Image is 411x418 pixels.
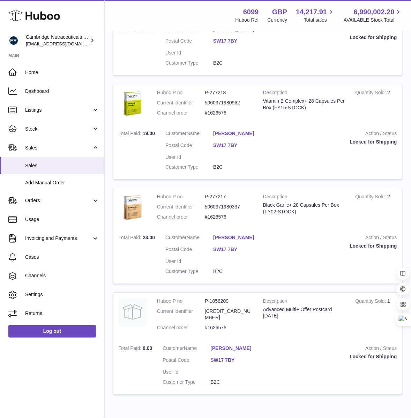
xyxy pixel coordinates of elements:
dt: User Id [165,50,213,56]
dd: P-277218 [205,89,253,96]
span: Listings [25,107,92,113]
dd: P-277217 [205,193,253,200]
dt: Postal Code [165,246,213,255]
img: 1619195656.png [119,193,147,221]
img: 1619196075.png [119,89,147,117]
span: Invoicing and Payments [25,235,92,242]
a: [PERSON_NAME] [213,234,261,241]
img: huboo@camnutra.com [8,35,19,46]
div: Black Garlic+ 28 Capsules Per Box (FY02-STOCK) [263,202,345,215]
div: Advanced Multi+ Offer Postcard [DATE] [263,306,345,320]
dt: Customer Type [165,60,213,66]
strong: Total Paid [119,131,143,138]
span: Cases [25,254,99,261]
dt: Customer Type [163,379,211,386]
dt: Name [165,234,213,243]
strong: Quantity Sold [356,90,388,97]
div: Locked for Shipping [271,139,397,145]
span: AVAILABLE Stock Total [344,17,403,23]
strong: Description [263,298,345,306]
a: SW17 7BY [211,357,259,364]
strong: Action / Status [271,130,397,139]
a: SW17 7BY [213,38,261,44]
strong: GBP [272,7,287,17]
div: Cambridge Nutraceuticals Ltd [26,34,89,47]
span: 35.00 [143,27,155,32]
span: Customer [165,235,187,240]
dd: B2C [213,268,261,275]
strong: Description [263,193,345,202]
dd: [CREDIT_CARD_NUMBER] [205,308,253,321]
dt: Huboo P no [157,89,205,96]
dt: Customer Type [165,268,213,275]
dt: Channel order [157,214,205,220]
strong: Action / Status [271,234,397,243]
dt: Channel order [157,110,205,116]
dd: B2C [211,379,259,386]
dt: Channel order [157,324,205,331]
span: Channels [25,273,99,279]
a: Log out [8,325,96,338]
dt: Current identifier [157,204,205,210]
a: 14,217.91 Total sales [296,7,335,23]
dt: Name [165,130,213,139]
span: 0.00 [143,345,152,351]
dd: #1626576 [205,214,253,220]
strong: Total Paid [119,345,143,353]
div: Vitamin B Complex+ 28 Capsules Per Box (FY15-STOCK) [263,98,345,111]
a: [PERSON_NAME] [213,130,261,137]
td: 1 [350,293,402,340]
span: Sales [25,162,99,169]
dd: P-1056209 [205,298,253,305]
div: Currency [268,17,287,23]
dt: Current identifier [157,100,205,106]
span: Dashboard [25,88,99,95]
span: [EMAIL_ADDRESS][DOMAIN_NAME] [26,41,103,46]
span: 6,990,002.20 [354,7,395,17]
span: Stock [25,126,92,132]
dd: #1626576 [205,324,253,331]
dt: Customer Type [165,164,213,170]
span: 19.00 [143,131,155,136]
dt: Postal Code [163,357,211,365]
span: Returns [25,310,99,317]
dd: 5060371980962 [205,100,253,106]
strong: Action / Status [269,345,397,353]
span: Customer [163,345,184,351]
span: Sales [25,145,92,151]
strong: Quantity Sold [356,298,388,306]
dd: B2C [213,164,261,170]
span: Customer [165,27,187,32]
span: Orders [25,197,92,204]
span: 14,217.91 [296,7,327,17]
dt: Huboo P no [157,298,205,305]
dd: 5060371980337 [205,204,253,210]
dt: User Id [165,258,213,265]
td: 2 [350,84,402,125]
a: [PERSON_NAME] [211,345,259,352]
dd: B2C [213,60,261,66]
a: 6,990,002.20 AVAILABLE Stock Total [344,7,403,23]
strong: Description [263,89,345,98]
span: 23.00 [143,235,155,240]
dt: Postal Code [165,38,213,46]
dt: Huboo P no [157,193,205,200]
span: Add Manual Order [25,179,99,186]
strong: Quantity Sold [356,194,388,201]
img: no-photo.jpg [119,298,147,326]
span: Home [25,69,99,76]
td: 2 [350,188,402,229]
span: Customer [165,131,187,136]
div: Locked for Shipping [271,243,397,249]
div: Locked for Shipping [271,34,397,41]
span: Settings [25,292,99,298]
dt: User Id [163,369,211,375]
a: SW17 7BY [213,142,261,149]
a: SW17 7BY [213,246,261,253]
span: Total sales [304,17,335,23]
strong: 6099 [243,7,259,17]
span: Usage [25,216,99,223]
dt: Name [163,345,211,353]
dt: Current identifier [157,308,205,321]
div: Locked for Shipping [269,353,397,360]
